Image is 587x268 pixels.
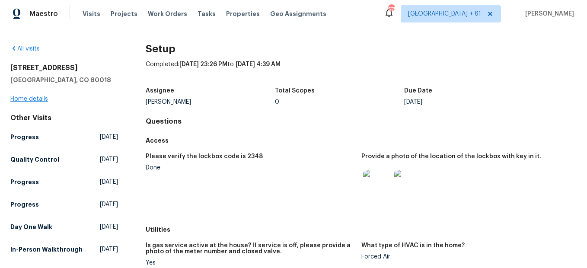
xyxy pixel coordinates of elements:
[146,225,577,234] h5: Utilities
[10,242,118,257] a: In-Person Walkthrough[DATE]
[361,153,541,160] h5: Provide a photo of the location of the lockbox with key in it.
[146,99,275,105] div: [PERSON_NAME]
[10,129,118,145] a: Progress[DATE]
[146,136,577,145] h5: Access
[404,88,432,94] h5: Due Date
[148,10,187,18] span: Work Orders
[146,60,577,83] div: Completed: to
[10,96,48,102] a: Home details
[10,197,118,212] a: Progress[DATE]
[226,10,260,18] span: Properties
[29,10,58,18] span: Maestro
[10,152,118,167] a: Quality Control[DATE]
[100,223,118,231] span: [DATE]
[10,155,59,164] h5: Quality Control
[404,99,533,105] div: [DATE]
[10,46,40,52] a: All visits
[100,178,118,186] span: [DATE]
[179,61,227,67] span: [DATE] 23:26 PM
[10,64,118,72] h2: [STREET_ADDRESS]
[10,178,39,186] h5: Progress
[146,88,174,94] h5: Assignee
[83,10,100,18] span: Visits
[100,245,118,254] span: [DATE]
[388,5,394,14] div: 575
[10,114,118,122] div: Other Visits
[10,133,39,141] h5: Progress
[146,153,263,160] h5: Please verify the lockbox code is 2348
[361,242,465,249] h5: What type of HVAC is in the home?
[270,10,326,18] span: Geo Assignments
[10,76,118,84] h5: [GEOGRAPHIC_DATA], CO 80018
[10,223,52,231] h5: Day One Walk
[522,10,574,18] span: [PERSON_NAME]
[10,200,39,209] h5: Progress
[10,174,118,190] a: Progress[DATE]
[100,155,118,164] span: [DATE]
[100,200,118,209] span: [DATE]
[146,45,577,53] h2: Setup
[146,242,354,255] h5: Is gas service active at the house? If service is off, please provide a photo of the meter number...
[10,219,118,235] a: Day One Walk[DATE]
[146,117,577,126] h4: Questions
[146,165,354,171] div: Done
[275,99,404,105] div: 0
[10,245,83,254] h5: In-Person Walkthrough
[408,10,481,18] span: [GEOGRAPHIC_DATA] + 61
[198,11,216,17] span: Tasks
[361,254,570,260] div: Forced Air
[111,10,137,18] span: Projects
[146,260,354,266] div: Yes
[100,133,118,141] span: [DATE]
[236,61,281,67] span: [DATE] 4:39 AM
[275,88,315,94] h5: Total Scopes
